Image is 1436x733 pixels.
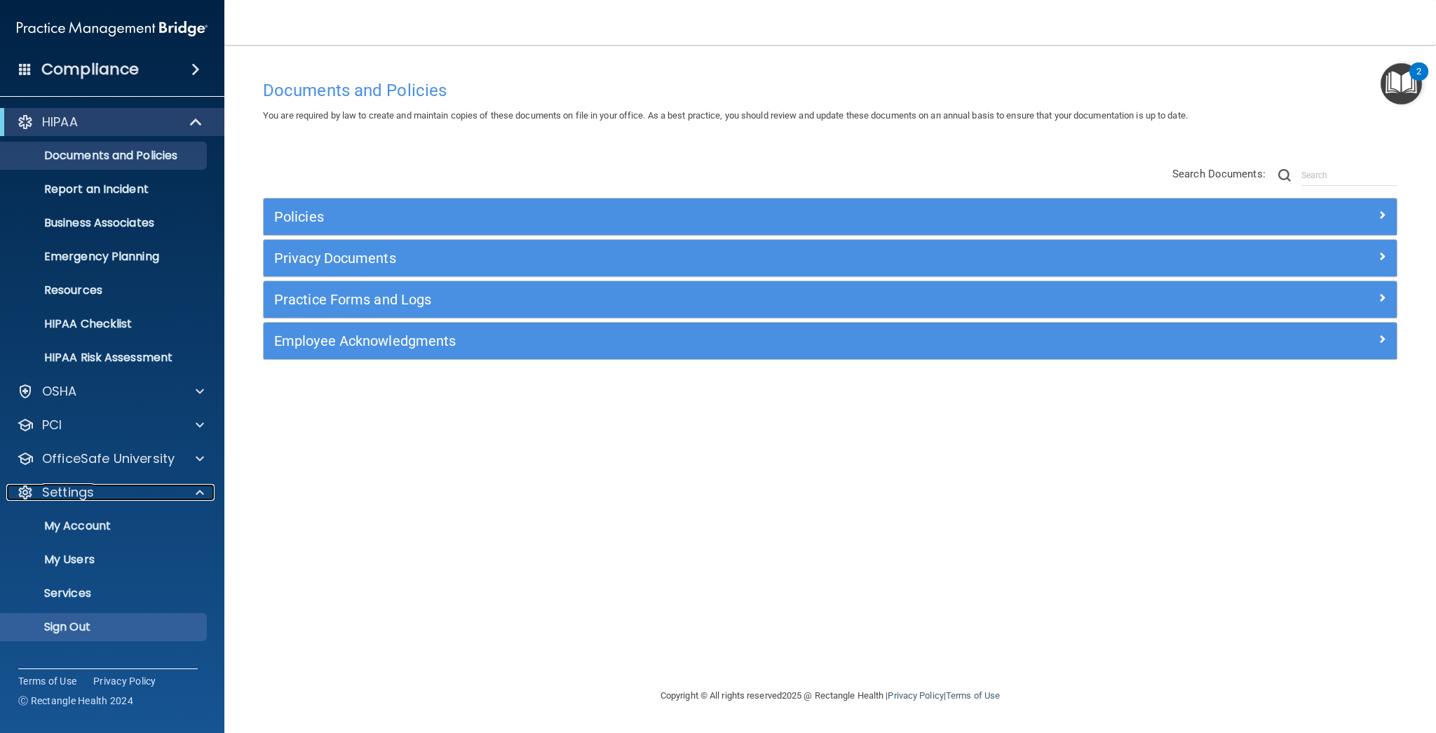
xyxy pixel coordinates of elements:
p: My Account [9,519,201,533]
h5: Policies [274,209,1103,224]
a: Practice Forms and Logs [274,288,1386,311]
a: Terms of Use [946,690,1000,701]
p: OSHA [42,383,77,400]
h5: Privacy Documents [274,250,1103,266]
img: PMB logo [17,15,208,43]
a: OfficeSafe University [17,450,204,467]
p: Business Associates [9,216,201,230]
a: Employee Acknowledgments [274,330,1386,352]
h4: Compliance [41,60,139,79]
input: Search [1301,165,1397,186]
a: HIPAA [17,114,203,130]
p: Report an Incident [9,182,201,196]
a: PCI [17,417,204,433]
h5: Employee Acknowledgments [274,333,1103,349]
div: 2 [1416,72,1421,90]
span: Ⓒ Rectangle Health 2024 [18,694,133,708]
p: PCI [42,417,62,433]
p: Services [9,586,201,600]
a: OSHA [17,383,204,400]
a: Privacy Policy [93,674,156,688]
p: Emergency Planning [9,250,201,264]
span: Search Documents: [1172,168,1266,180]
a: Settings [17,484,204,501]
h4: Documents and Policies [263,81,1397,100]
p: HIPAA [42,114,78,130]
h5: Practice Forms and Logs [274,292,1103,307]
div: Copyright © All rights reserved 2025 @ Rectangle Health | | [574,673,1086,718]
img: ic-search.3b580494.png [1278,169,1291,182]
a: Privacy Policy [888,690,943,701]
p: Sign Out [9,620,201,634]
a: Policies [274,206,1386,228]
p: Settings [42,484,94,501]
a: Privacy Documents [274,247,1386,269]
p: HIPAA Risk Assessment [9,351,201,365]
p: Resources [9,283,201,297]
p: Documents and Policies [9,149,201,163]
p: OfficeSafe University [42,450,175,467]
p: HIPAA Checklist [9,317,201,331]
p: My Users [9,553,201,567]
span: You are required by law to create and maintain copies of these documents on file in your office. ... [263,110,1188,121]
a: Terms of Use [18,674,76,688]
button: Open Resource Center, 2 new notifications [1381,63,1422,105]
